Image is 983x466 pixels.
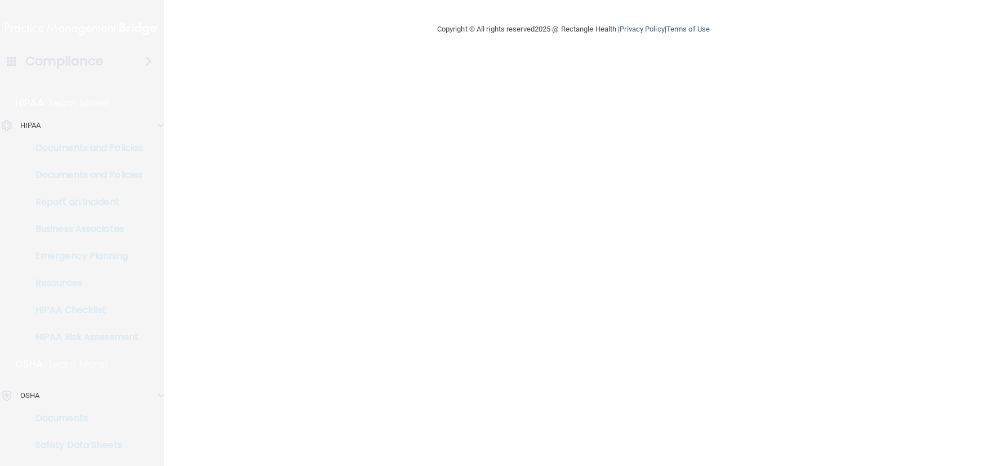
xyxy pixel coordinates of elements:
[15,96,44,110] p: HIPAA
[7,331,161,343] p: HIPAA Risk Assessment
[25,53,104,69] h4: Compliance
[49,357,109,371] p: Learn More!
[7,304,161,316] p: HIPAA Checklist
[7,196,161,208] p: Report an Incident
[5,17,158,40] img: PMB logo
[7,250,161,262] p: Emergency Planning
[620,25,664,33] a: Privacy Policy
[20,119,41,132] p: HIPAA
[7,440,161,451] p: Safety Data Sheets
[20,389,39,402] p: OSHA
[7,169,161,181] p: Documents and Policies
[7,277,161,289] p: Resources
[7,413,161,424] p: Documents
[7,223,161,235] p: Business Associates
[7,142,161,154] p: Documents and Policies
[666,25,710,33] a: Terms of Use
[15,357,43,371] p: OSHA
[368,11,779,47] div: Copyright © All rights reserved 2025 @ Rectangle Health | |
[50,96,109,110] p: Learn More!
